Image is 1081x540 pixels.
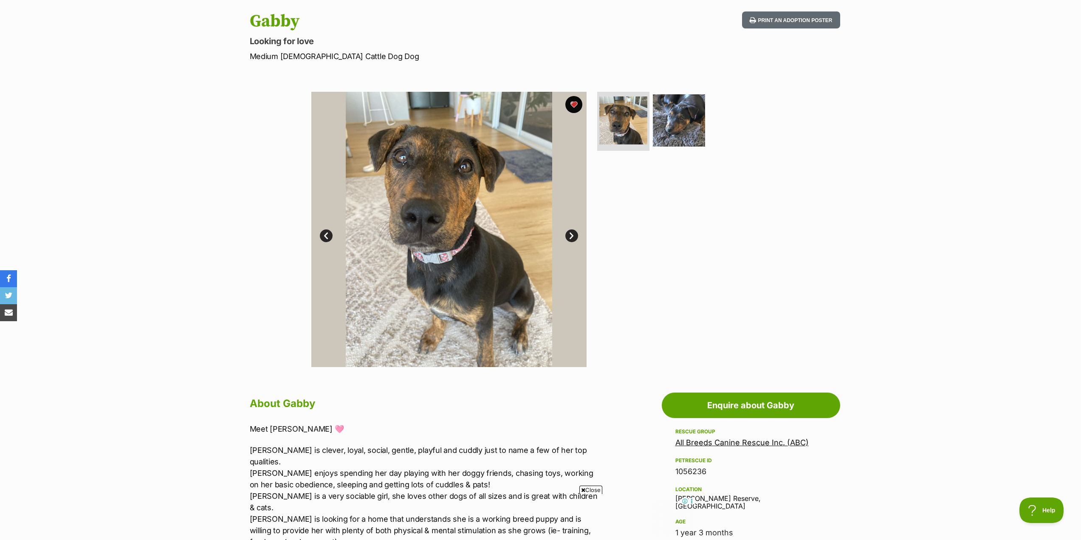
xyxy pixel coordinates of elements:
p: Meet [PERSON_NAME] 🩷 [250,423,601,435]
a: All Breeds Canine Rescue Inc. (ABC) [675,438,809,447]
div: Location [675,486,827,493]
p: Looking for love [250,35,609,47]
h1: Gabby [250,11,609,31]
img: consumer-privacy-logo.png [1,1,8,8]
img: Photo of Gabby [653,94,705,147]
div: 1 year 3 months [675,527,827,539]
div: PetRescue ID [675,457,827,464]
div: 1056236 [675,466,827,478]
a: Enquire about Gabby [662,393,840,418]
img: Photo of Gabby [599,96,647,144]
button: Print an adoption poster [742,11,840,29]
span: Close [579,486,602,494]
iframe: Help Scout Beacon - Open [1019,498,1064,523]
div: Rescue group [675,428,827,435]
p: Medium [DEMOGRAPHIC_DATA] Cattle Dog Dog [250,51,609,62]
div: [PERSON_NAME] Reserve, [GEOGRAPHIC_DATA] [675,484,827,510]
img: Photo of Gabby [311,92,587,367]
iframe: Advertisement [386,498,695,536]
a: Prev [320,229,333,242]
a: Next [565,229,578,242]
button: favourite [565,96,582,113]
h2: About Gabby [250,394,601,413]
div: Age [675,518,827,525]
